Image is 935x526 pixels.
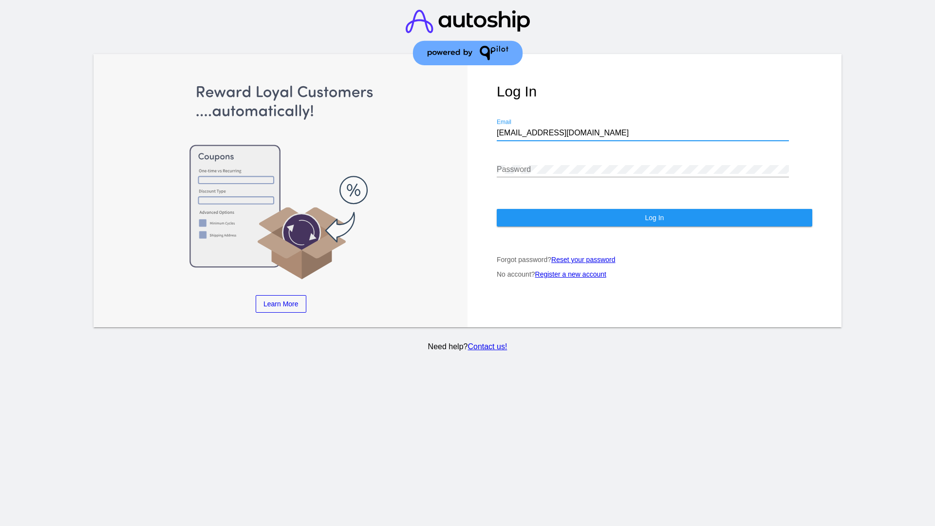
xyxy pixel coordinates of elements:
[256,295,306,313] a: Learn More
[497,129,789,137] input: Email
[497,83,812,100] h1: Log In
[535,270,606,278] a: Register a new account
[645,214,664,222] span: Log In
[497,256,812,263] p: Forgot password?
[92,342,843,351] p: Need help?
[497,209,812,226] button: Log In
[497,270,812,278] p: No account?
[467,342,507,351] a: Contact us!
[263,300,299,308] span: Learn More
[123,83,439,281] img: Apply Coupons Automatically to Scheduled Orders with QPilot
[551,256,616,263] a: Reset your password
